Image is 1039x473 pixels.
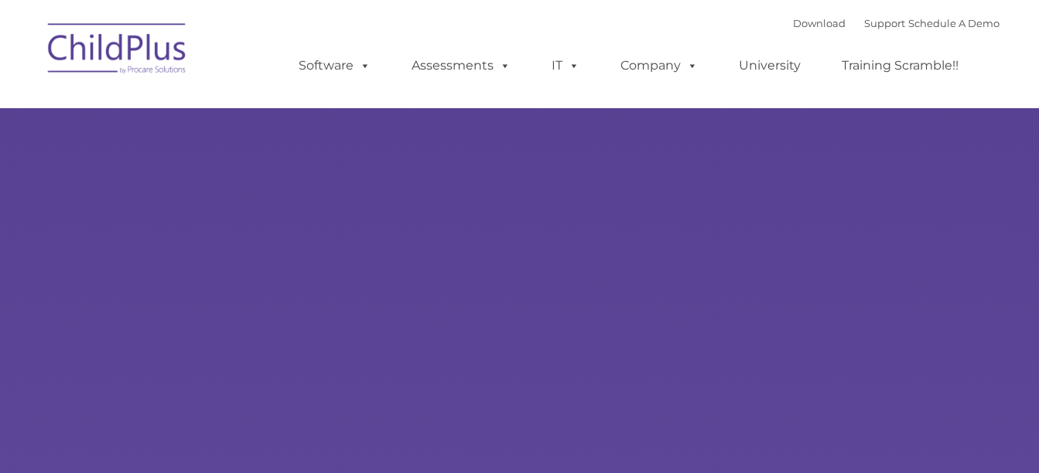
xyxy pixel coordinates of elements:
[723,50,816,81] a: University
[283,50,386,81] a: Software
[793,17,1000,29] font: |
[908,17,1000,29] a: Schedule A Demo
[793,17,846,29] a: Download
[396,50,526,81] a: Assessments
[864,17,905,29] a: Support
[536,50,595,81] a: IT
[605,50,713,81] a: Company
[826,50,974,81] a: Training Scramble!!
[40,12,195,90] img: ChildPlus by Procare Solutions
